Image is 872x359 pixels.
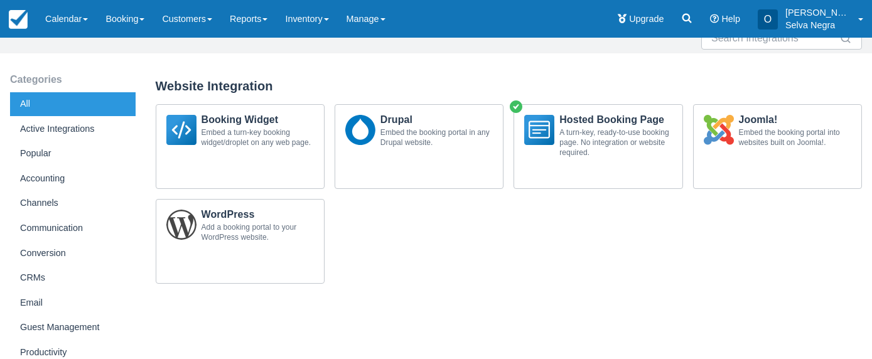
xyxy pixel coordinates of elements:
a: WordpressWordPressAdd a booking portal to your WordPress website. [156,199,325,284]
div: Embed the booking portal in any Drupal website. [380,127,493,147]
div: Add a booking portal to your WordPress website. [202,222,314,242]
div: CRMs [10,266,136,290]
a: DropletBooking WidgetEmbed a turn-key booking widget/droplet on any web page. [156,104,325,189]
img: Joomla [704,115,734,145]
img: Droplet [166,115,196,145]
i: Help [710,14,719,23]
p: Selva Negra [785,19,851,31]
input: Search Integrations [711,27,837,50]
a: HostedHosted Booking PageA turn-key, ready-to-use booking page. No integration or website required. [514,104,682,189]
p: Drupal [380,115,493,125]
div: Accounting [10,167,136,191]
div: Popular [10,142,136,166]
a: DrupalDrupalEmbed the booking portal in any Drupal website. [335,104,503,189]
a: JoomlaJoomla!Embed the booking portal into websites built on Joomla!. [693,104,862,189]
img: checkfront-main-nav-mini-logo.png [9,10,28,29]
p: Joomla! [739,115,851,125]
div: O [758,9,778,29]
div: Embed a turn-key booking widget/droplet on any web page. [202,127,314,147]
span: Active [509,99,524,114]
img: Hosted [524,115,554,145]
div: All [10,92,136,116]
p: WordPress [202,210,314,220]
img: Wordpress [166,210,196,240]
div: Conversion [10,242,136,265]
div: Email [10,291,136,315]
span: Upgrade [629,14,664,24]
div: Guest Management [10,316,136,340]
img: Drupal [345,115,375,145]
p: [PERSON_NAME] [785,6,851,19]
div: Categories [10,68,136,91]
p: Booking Widget [202,115,314,125]
div: Embed the booking portal into websites built on Joomla!. [739,127,851,147]
div: A turn-key, ready-to-use booking page. No integration or website required. [559,127,672,158]
div: Channels [10,191,136,215]
p: Hosted Booking Page [559,115,672,125]
div: Active Integrations [10,117,136,141]
span: Help [721,14,740,24]
div: Communication [10,217,136,240]
div: Website Integration [156,78,862,94]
